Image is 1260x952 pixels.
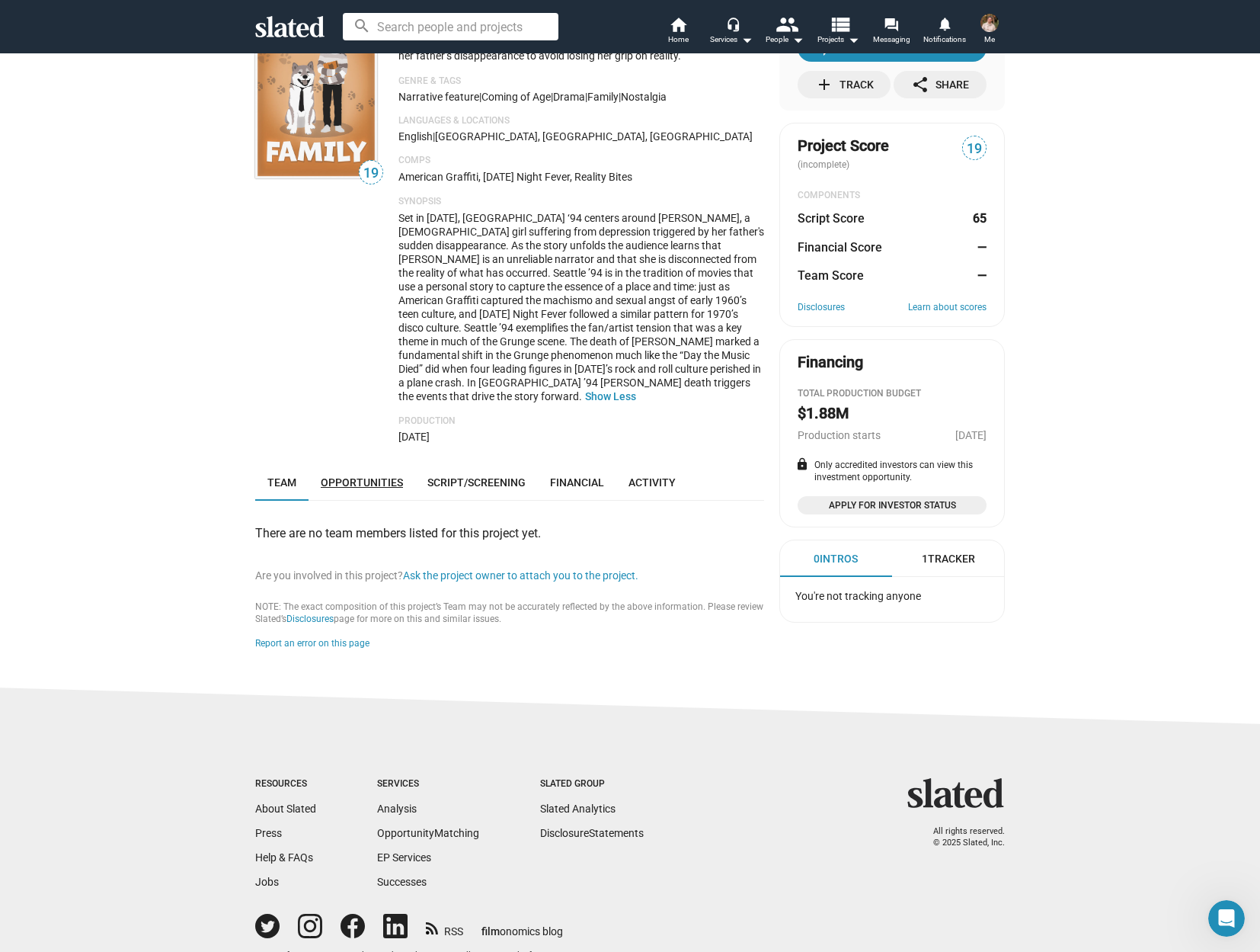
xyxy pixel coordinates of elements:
[980,14,999,32] img: Eric Bakhshi
[922,552,975,566] div: 1 Tracker
[776,13,798,35] mat-icon: people
[398,75,764,88] p: Genre & Tags
[798,429,881,441] span: Production starts
[710,30,753,49] div: Services
[255,464,309,501] a: Team
[955,429,987,441] span: [DATE]
[255,827,282,839] a: Press
[377,778,479,790] div: Services
[911,75,929,94] mat-icon: share
[377,876,427,888] a: Successes
[798,460,987,484] div: Only accredited investors can view this investment opportunity.
[585,91,587,103] span: |
[255,601,764,626] div: NOTE: The exact composition of this project’s Team may not be accurately reflected by the above i...
[286,614,334,624] a: Disclosures
[255,525,764,541] div: There are no team members listed for this project yet.
[798,239,882,255] dt: Financial Score
[621,91,667,103] span: nostalgia
[795,457,809,471] mat-icon: lock
[255,778,316,790] div: Resources
[737,30,756,49] mat-icon: arrow_drop_down
[865,15,918,49] a: Messaging
[398,415,764,428] p: Production
[669,15,687,34] mat-icon: home
[481,925,500,938] span: film
[923,30,966,49] span: Notifications
[538,464,616,501] a: Financial
[415,464,538,501] a: Script/Screening
[550,476,604,489] span: Financial
[971,11,1008,50] button: Eric BakhshiMe
[668,30,689,49] span: Home
[798,210,865,226] dt: Script Score
[433,130,435,143] span: |
[807,498,977,513] span: Apply for Investor Status
[619,91,621,103] span: |
[360,163,382,184] span: 19
[798,159,852,170] span: (incomplete)
[398,155,764,167] p: Comps
[972,210,987,226] dd: 65
[798,190,987,202] div: COMPONENTS
[705,15,758,49] button: Services
[873,30,910,49] span: Messaging
[798,403,849,424] h2: $1.88M
[321,476,403,489] span: Opportunities
[798,268,864,284] dt: Team Score
[798,352,863,373] div: Financing
[815,75,833,94] mat-icon: add
[585,389,636,403] button: Show Less
[398,91,479,103] span: Narrative feature
[398,115,764,127] p: Languages & Locations
[435,130,753,143] span: [GEOGRAPHIC_DATA], [GEOGRAPHIC_DATA], [GEOGRAPHIC_DATA]
[972,268,987,284] dd: —
[844,30,862,49] mat-icon: arrow_drop_down
[398,130,433,143] span: English
[651,15,705,49] a: Home
[551,91,553,103] span: |
[908,302,987,314] a: Learn about scores
[377,851,431,864] a: EP Services
[811,15,865,49] button: Projects
[937,16,951,30] mat-icon: notifications
[815,71,874,98] div: Track
[788,30,807,49] mat-icon: arrow_drop_down
[267,476,296,489] span: Team
[884,17,898,31] mat-icon: forum
[255,803,316,815] a: About Slated
[798,136,889,156] span: Project Score
[972,239,987,255] dd: —
[540,827,644,839] a: DisclosureStatements
[817,30,859,49] span: Projects
[766,30,804,49] div: People
[479,91,481,103] span: |
[984,30,995,49] span: Me
[726,17,740,30] mat-icon: headset_mic
[377,827,479,839] a: OpportunityMatching
[911,71,969,98] div: Share
[309,464,415,501] a: Opportunities
[255,851,313,864] a: Help & FAQs
[255,569,764,583] div: Are you involved in this project?
[798,496,987,514] a: Apply for Investor Status
[398,170,764,184] p: American Graffiti, [DATE] Night Fever, Reality Bites
[377,803,417,815] a: Analysis
[398,212,764,402] span: Set in [DATE], [GEOGRAPHIC_DATA] ‘94 centers around [PERSON_NAME], a [DEMOGRAPHIC_DATA] girl suff...
[398,196,764,208] p: Synopsis
[553,91,585,103] span: Drama
[255,876,279,888] a: Jobs
[616,464,688,501] a: Activity
[481,912,563,939] a: filmonomics blog
[917,826,1005,848] p: All rights reserved. © 2025 Slated, Inc.
[343,13,558,40] input: Search people and projects
[587,91,619,103] span: Family
[403,569,638,583] button: Ask the project owner to attach you to the project.
[398,431,430,443] span: [DATE]
[814,552,858,566] div: 0 Intros
[798,302,845,314] a: Disclosures
[963,139,986,159] span: 19
[540,778,644,790] div: Slated Group
[829,13,851,35] mat-icon: view_list
[783,577,1001,616] div: You're not tracking anyone
[798,71,891,98] button: Track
